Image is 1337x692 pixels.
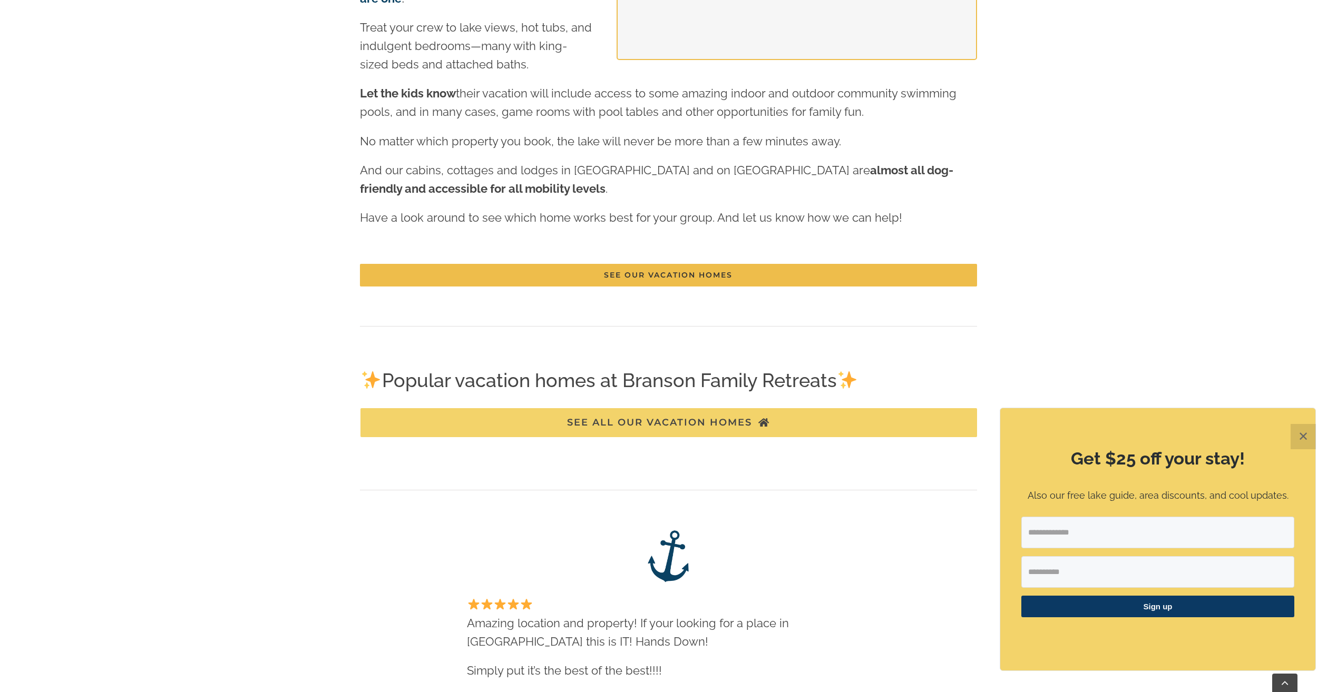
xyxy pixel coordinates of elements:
[642,530,695,582] img: Branson Family Retreats – anchor logo
[1291,424,1316,449] button: Close
[1021,596,1294,617] button: Sign up
[567,417,752,428] span: SEE ALL OUR VACATION HOMES
[1021,517,1294,548] input: Email Address
[467,596,870,651] p: Amazing location and property! If your looking for a place in [GEOGRAPHIC_DATA] this is IT! Hands...
[481,598,493,610] img: ⭐️
[604,271,733,280] span: See our vacation homes
[1021,488,1294,503] p: Also our free lake guide, area discounts, and cool updates.
[1021,630,1294,641] p: ​
[362,370,380,389] img: ✨
[360,163,953,195] span: And our cabins, cottages and lodges in [GEOGRAPHIC_DATA] and on [GEOGRAPHIC_DATA] are .
[360,86,957,118] span: their vacation will include access to some amazing indoor and outdoor community swimming pools, a...
[360,134,841,148] span: No matter which property you book, the lake will never be more than a few minutes away.
[360,86,456,100] strong: Let the kids know
[360,264,977,286] a: See our vacation homes
[494,598,506,610] img: ⭐️
[838,370,857,389] img: ✨
[467,661,870,680] p: Simply put it’s the best of the best!!!!
[360,21,592,71] span: Treat your crew to lake views, hot tubs, and indulgent bedrooms—many with king-sized beds and att...
[1021,556,1294,588] input: First Name
[468,598,480,610] img: ⭐️
[508,598,519,610] img: ⭐️
[360,211,902,224] span: Have a look around to see which home works best for your group. And let us know how we can help!
[1021,447,1294,471] h2: Get $25 off your stay!
[360,367,977,393] h2: Popular vacation homes at Branson Family Retreats
[521,598,532,610] img: ⭐️
[360,408,977,437] a: SEE ALL OUR VACATION HOMES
